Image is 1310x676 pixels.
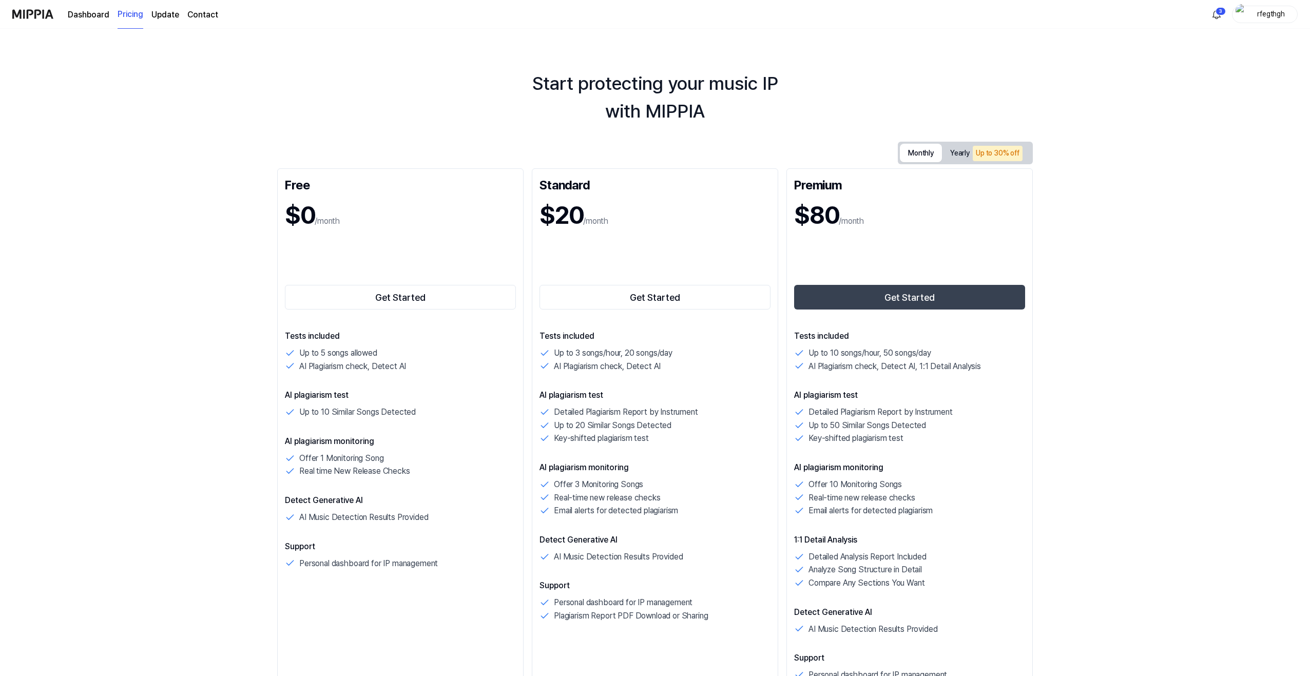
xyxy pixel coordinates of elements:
[187,9,218,21] a: Contact
[794,283,1025,312] a: Get Started
[942,143,1031,164] button: Yearly
[808,346,931,360] p: Up to 10 songs/hour, 50 songs/day
[118,1,143,29] a: Pricing
[299,360,406,373] p: AI Plagiarism check, Detect AI
[583,215,608,227] p: /month
[540,283,770,312] a: Get Started
[794,606,1025,619] p: Detect Generative AI
[285,389,516,401] p: AI plagiarism test
[554,432,649,445] p: Key-shifted plagiarism test
[285,176,516,192] div: Free
[299,557,438,570] p: Personal dashboard for IP management
[554,596,692,609] p: Personal dashboard for IP management
[285,435,516,448] p: AI plagiarism monitoring
[808,550,927,564] p: Detailed Analysis Report Included
[1236,4,1248,25] img: profile
[808,478,902,491] p: Offer 10 Monitoring Songs
[973,146,1023,161] div: Up to 30% off
[554,405,698,419] p: Detailed Plagiarism Report by Instrument
[794,285,1025,310] button: Get Started
[1208,6,1225,23] button: 알림3
[540,197,583,234] h1: $20
[808,419,926,432] p: Up to 50 Similar Songs Detected
[285,494,516,507] p: Detect Generative AI
[299,465,410,478] p: Real time New Release Checks
[554,491,661,505] p: Real-time new release checks
[554,550,683,564] p: AI Music Detection Results Provided
[1232,6,1298,23] button: profilerfegthgh
[794,197,839,234] h1: $80
[808,576,924,590] p: Compare Any Sections You Want
[540,580,770,592] p: Support
[554,360,661,373] p: AI Plagiarism check, Detect AI
[808,563,922,576] p: Analyze Song Structure in Detail
[285,330,516,342] p: Tests included
[839,215,864,227] p: /month
[554,609,708,623] p: Plagiarism Report PDF Download or Sharing
[794,176,1025,192] div: Premium
[151,9,179,21] a: Update
[808,405,953,419] p: Detailed Plagiarism Report by Instrument
[794,330,1025,342] p: Tests included
[540,176,770,192] div: Standard
[540,285,770,310] button: Get Started
[1210,8,1223,21] img: 알림
[554,478,643,491] p: Offer 3 Monitoring Songs
[554,504,678,517] p: Email alerts for detected plagiarism
[540,461,770,474] p: AI plagiarism monitoring
[285,283,516,312] a: Get Started
[794,534,1025,546] p: 1:1 Detail Analysis
[540,389,770,401] p: AI plagiarism test
[285,197,315,234] h1: $0
[1216,7,1226,15] div: 3
[808,623,937,636] p: AI Music Detection Results Provided
[808,432,903,445] p: Key-shifted plagiarism test
[315,215,340,227] p: /month
[540,534,770,546] p: Detect Generative AI
[554,419,671,432] p: Up to 20 Similar Songs Detected
[299,452,383,465] p: Offer 1 Monitoring Song
[299,346,377,360] p: Up to 5 songs allowed
[285,540,516,553] p: Support
[808,491,915,505] p: Real-time new release checks
[299,511,428,524] p: AI Music Detection Results Provided
[299,405,416,419] p: Up to 10 Similar Songs Detected
[808,504,933,517] p: Email alerts for detected plagiarism
[808,360,981,373] p: AI Plagiarism check, Detect AI, 1:1 Detail Analysis
[285,285,516,310] button: Get Started
[900,144,942,162] button: Monthly
[794,389,1025,401] p: AI plagiarism test
[554,346,672,360] p: Up to 3 songs/hour, 20 songs/day
[68,9,109,21] a: Dashboard
[794,461,1025,474] p: AI plagiarism monitoring
[1251,8,1291,20] div: rfegthgh
[794,652,1025,664] p: Support
[540,330,770,342] p: Tests included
